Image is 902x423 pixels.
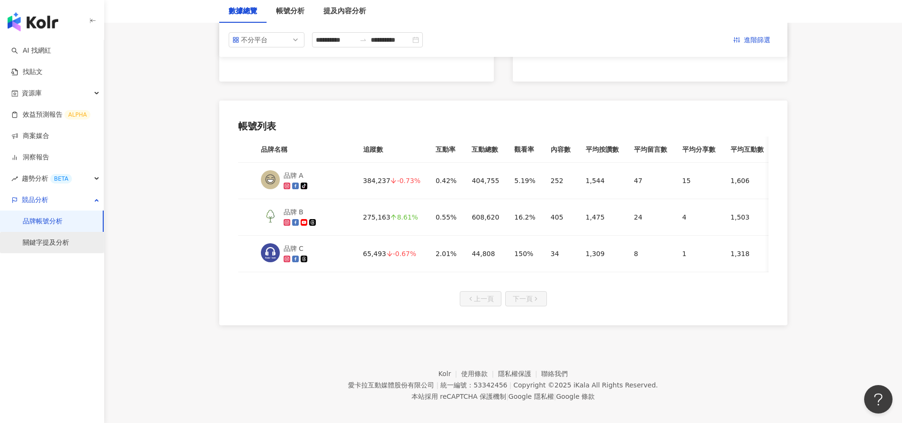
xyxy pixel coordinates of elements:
[241,33,272,47] div: 不分平台
[238,120,768,133] div: 帳號列表
[348,381,434,389] div: 愛卡拉互動媒體股份有限公司
[23,217,63,226] a: 品牌帳號分析
[514,248,535,259] div: 150%
[573,381,589,389] a: iKala
[276,6,304,17] div: 帳號分析
[507,137,543,163] th: 觀看率
[436,248,456,259] div: 2.01%
[284,170,309,181] div: 品牌 A
[472,212,499,222] div: 608,620
[50,174,72,184] div: BETA
[359,36,367,44] span: to
[11,110,90,120] a: 效益預測報告ALPHA
[11,46,51,55] a: searchAI 找網紅
[363,212,420,222] div: 275,163
[323,6,366,17] div: 提及內容分析
[634,248,667,259] div: 8
[284,243,309,254] div: 品牌 C
[543,137,578,163] th: 內容數
[11,131,49,141] a: 商案媒合
[464,137,507,163] th: 互動總數
[8,12,58,31] img: logo
[586,212,619,222] div: 1,475
[506,393,509,400] span: |
[386,250,417,257] div: -0.67%
[386,250,393,257] span: arrow-down
[229,6,257,17] div: 數據總覽
[261,207,280,226] img: KOL Avatar
[23,238,69,248] a: 關鍵字提及分析
[675,137,723,163] th: 平均分享數
[261,170,280,189] img: KOL Avatar
[551,175,571,186] div: 252
[514,212,535,222] div: 16.2%
[436,175,456,186] div: 0.42%
[509,393,554,400] a: Google 隱私權
[284,207,318,217] div: 品牌 B
[253,137,356,163] th: 品牌名稱
[864,385,893,414] iframe: Help Scout Beacon - Open
[22,83,42,104] span: 資源庫
[541,370,568,377] a: 聯絡我們
[578,137,626,163] th: 平均按讚數
[514,175,535,186] div: 5.19%
[411,391,595,402] span: 本站採用 reCAPTCHA 保護機制
[438,370,461,377] a: Kolr
[509,381,511,389] span: |
[731,212,764,222] div: 1,503
[359,36,367,44] span: swap-right
[551,248,571,259] div: 34
[390,214,418,221] div: 8.61%
[363,248,420,259] div: 65,493
[634,175,667,186] div: 47
[723,137,771,163] th: 平均互動數
[363,175,420,186] div: 384,237
[682,212,715,222] div: 4
[682,248,715,259] div: 1
[440,381,507,389] div: 統一編號：53342456
[551,212,571,222] div: 405
[390,214,397,221] span: arrow-up
[513,381,658,389] div: Copyright © 2025 All Rights Reserved.
[731,248,764,259] div: 1,318
[428,137,464,163] th: 互動率
[11,153,49,162] a: 洞察報告
[390,177,397,184] span: arrow-down
[556,393,595,400] a: Google 條款
[460,291,501,306] button: 上一頁
[682,175,715,186] div: 15
[586,175,619,186] div: 1,544
[731,175,764,186] div: 1,606
[356,137,428,163] th: 追蹤數
[634,212,667,222] div: 24
[22,168,72,189] span: 趨勢分析
[11,175,18,182] span: rise
[436,212,456,222] div: 0.55%
[554,393,556,400] span: |
[586,248,619,259] div: 1,309
[472,175,499,186] div: 404,755
[22,189,48,211] span: 競品分析
[11,67,43,77] a: 找貼文
[498,370,542,377] a: 隱私權保護
[390,177,420,184] div: -0.73%
[744,33,770,48] span: 進階篩選
[726,32,778,47] button: 進階篩選
[461,370,498,377] a: 使用條款
[436,381,438,389] span: |
[626,137,675,163] th: 平均留言數
[505,291,547,306] button: 下一頁
[261,243,280,262] img: KOL Avatar
[472,248,499,259] div: 44,808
